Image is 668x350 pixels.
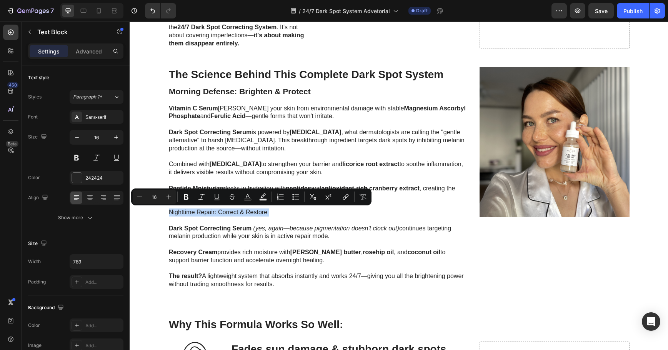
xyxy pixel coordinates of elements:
strong: Ferulic Acid [81,91,116,98]
span: 24/7 Dark Spot System Advetorial [302,7,390,15]
div: Styles [28,93,42,100]
div: Rich Text Editor. Editing area: main [38,65,338,268]
p: Text Block [37,27,103,37]
span: Draft [416,7,428,14]
div: Show more [58,214,94,222]
strong: [MEDICAL_DATA] [160,107,212,114]
div: Size [28,238,48,249]
strong: Dark Spot Correcting Serum [39,203,122,210]
h3: Fades sun damage & stubborn dark spots [101,320,338,335]
p: continues targeting melanin production while your skin is in active repair mode. [39,203,338,227]
strong: rosehip oil [233,227,264,234]
strong: The result? [39,251,72,258]
p: Advanced [76,47,102,55]
div: Color [28,322,40,329]
button: Publish [617,3,649,18]
strong: Vitamin C Serum [39,83,88,90]
button: Paragraph 1* [70,90,123,104]
i: (yes, again—because pigmentation doesn't clock out) [124,203,270,210]
p: A lightweight system that absorbs instantly and works 24/7—giving you all the brightening power w... [39,251,338,267]
div: Text style [28,74,49,81]
strong: Dark Spot Correcting Serum [39,107,122,114]
div: Width [28,258,41,265]
img: gempages_582433597412082289-3f993412-f596-45c3-8d04-e3386f5f008f.png [350,45,500,195]
div: 242424 [85,175,122,182]
button: Show more [28,211,123,225]
strong: peptides [156,163,182,170]
strong: [MEDICAL_DATA] [80,139,132,146]
strong: Why This Formula Works So Well: [39,297,213,309]
strong: 24/7 Dark Spot Correcting System [48,2,147,9]
div: Add... [85,322,122,329]
div: Padding [28,278,46,285]
div: Background [28,303,65,313]
strong: Peptide Moisturizer [39,163,96,170]
strong: coconut oil [278,227,311,234]
p: Combined with to strengthen your barrier and to soothe inflammation, it delivers visible results ... [39,139,338,163]
div: Undo/Redo [145,3,176,18]
span: / [299,7,301,15]
strong: [PERSON_NAME] butter [161,227,232,234]
div: Editor contextual toolbar [131,188,371,205]
p: locks in hydration with and , creating the perfect base for your SPF. [39,163,338,187]
p: [PERSON_NAME] your skin from environmental damage with stable and —gentle forms that won't irritate. [39,83,338,107]
div: Publish [623,7,643,15]
button: Save [588,3,614,18]
div: Add... [85,342,122,349]
input: Auto [70,255,123,268]
iframe: Design area [130,22,668,350]
div: Image [28,342,42,349]
strong: Recovery Cream [39,227,88,234]
strong: it's about making them disappear entirely. [39,10,175,25]
span: Save [595,8,608,14]
strong: licorice root extract [213,139,270,146]
strong: antioxidant-rich cranberry extract [192,163,290,170]
div: Align [28,193,50,203]
div: 450 [7,82,18,88]
div: Font [28,113,38,120]
p: 7 [50,6,54,15]
p: is powered by , what dermatologists are calling the "gentle alternative" to harsh [MEDICAL_DATA].... [39,107,338,139]
strong: Morning Defense: Brighten & Protect [39,65,181,74]
h2: The Science Behind This Complete Dark Spot System [38,45,338,61]
button: 7 [3,3,57,18]
div: Open Intercom Messenger [642,312,660,331]
div: Beta [6,141,18,147]
div: Color [28,174,40,181]
div: Sans-serif [85,114,122,121]
p: Settings [38,47,60,55]
span: Paragraph 1* [73,93,102,100]
p: provides rich moisture with , , and to support barrier function and accelerate overnight healing. [39,227,338,251]
p: Nighttime Repair: Correct & Restore [39,187,338,203]
div: Size [28,132,48,142]
div: Add... [85,279,122,286]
